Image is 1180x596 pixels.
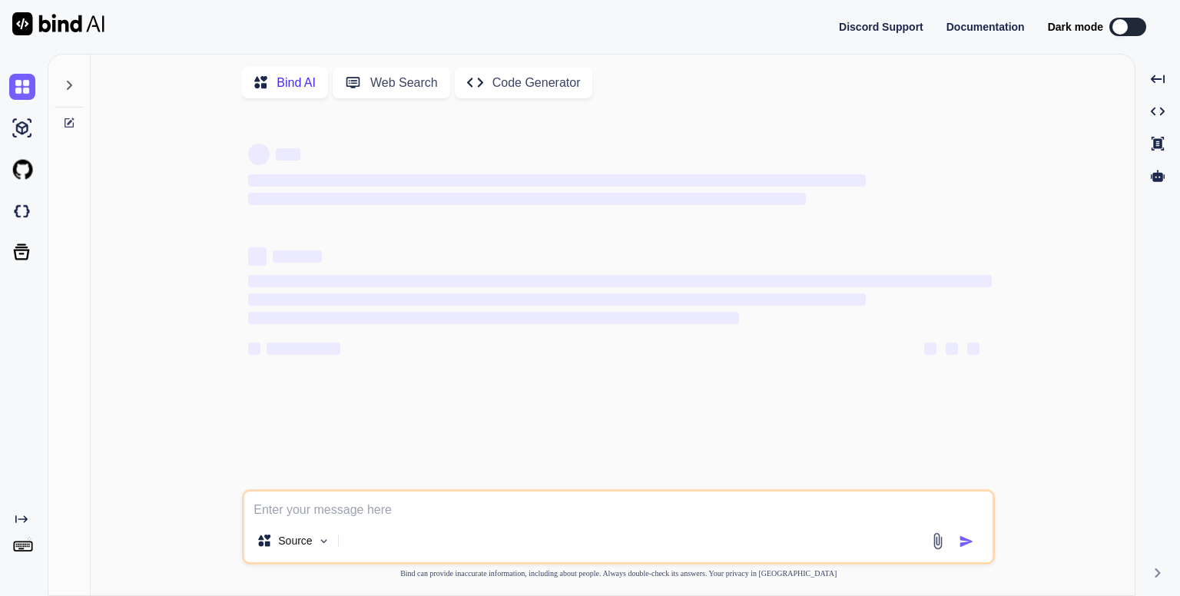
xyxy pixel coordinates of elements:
[929,532,946,550] img: attachment
[248,193,806,205] span: ‌
[248,174,865,187] span: ‌
[248,144,270,165] span: ‌
[248,275,992,287] span: ‌
[946,343,958,355] span: ‌
[278,533,312,548] p: Source
[267,343,340,355] span: ‌
[248,343,260,355] span: ‌
[12,12,104,35] img: Bind AI
[967,343,979,355] span: ‌
[9,157,35,183] img: githubLight
[277,74,316,92] p: Bind AI
[317,535,330,548] img: Pick Models
[839,19,923,35] button: Discord Support
[242,568,995,579] p: Bind can provide inaccurate information, including about people. Always double-check its answers....
[1048,19,1103,35] span: Dark mode
[959,534,974,549] img: icon
[273,250,322,263] span: ‌
[370,74,438,92] p: Web Search
[9,115,35,141] img: ai-studio
[839,21,923,33] span: Discord Support
[946,21,1025,33] span: Documentation
[248,312,739,324] span: ‌
[492,74,581,92] p: Code Generator
[9,74,35,100] img: chat
[9,198,35,224] img: darkCloudIdeIcon
[924,343,936,355] span: ‌
[248,247,267,266] span: ‌
[248,293,865,306] span: ‌
[946,19,1025,35] button: Documentation
[276,148,300,161] span: ‌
